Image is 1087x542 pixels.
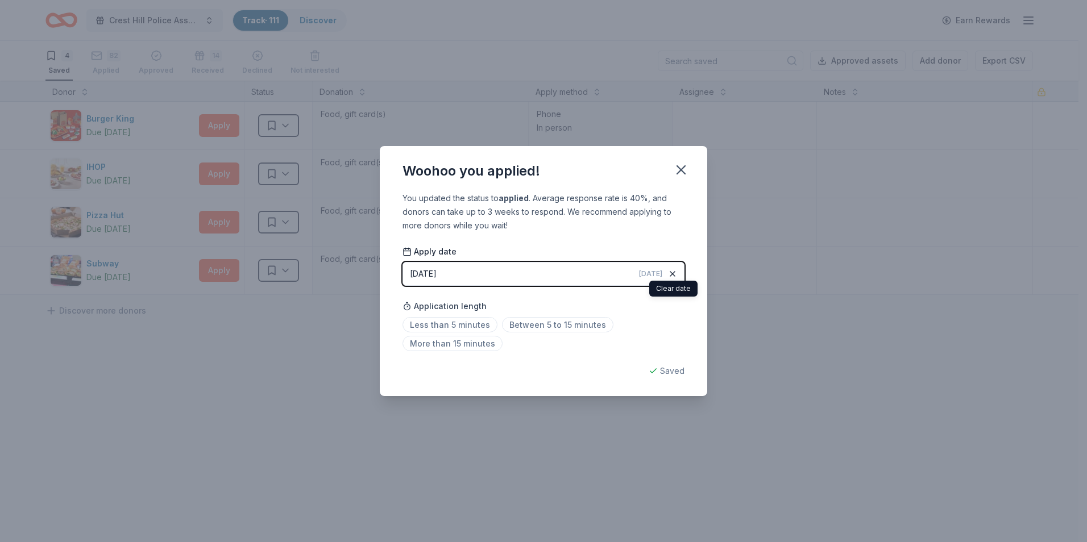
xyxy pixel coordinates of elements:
[649,281,698,297] div: Clear date
[403,162,540,180] div: Woohoo you applied!
[639,269,662,278] span: [DATE]
[410,267,437,281] div: [DATE]
[403,191,684,232] div: You updated the status to . Average response rate is 40%, and donors can take up to 3 weeks to re...
[502,317,613,332] span: Between 5 to 15 minutes
[403,336,503,351] span: More than 15 minutes
[403,262,684,286] button: [DATE][DATE]
[403,246,457,257] span: Apply date
[403,299,487,313] span: Application length
[499,193,529,203] b: applied
[403,317,497,332] span: Less than 5 minutes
